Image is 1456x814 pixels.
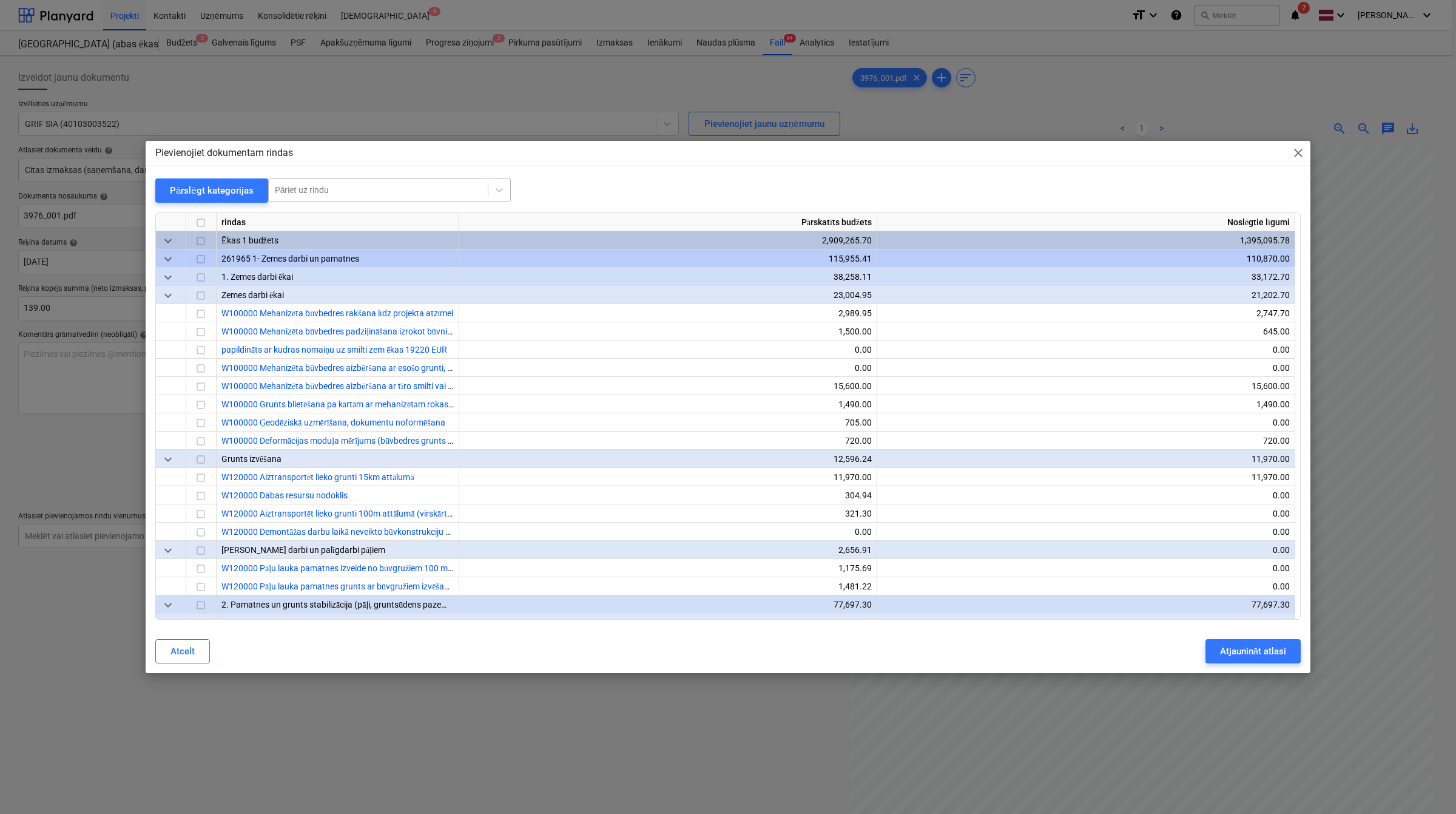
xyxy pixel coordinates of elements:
[882,322,1290,341] div: 645.00
[221,490,348,500] a: W120000 Dabas resursu nodoklis
[170,183,254,198] div: Pārslēgt kategorijas
[221,254,359,263] span: 261965 1- Zemes darbi un pamatnes
[464,595,872,614] div: 77,697.30
[464,486,872,504] div: 304.94
[464,523,872,541] div: 0.00
[464,231,872,249] div: 2,909,265.70
[882,523,1290,541] div: 0.00
[221,236,278,245] span: Ēkas 1 budžets
[221,290,284,300] span: Zemes darbi ēkai
[882,595,1290,614] div: 77,697.30
[221,600,480,609] span: 2. Pamatnes un grunts stabilizācija (pāļi, gruntsūdens pazemināšana)
[161,598,175,612] span: keyboard_arrow_down
[155,178,268,203] button: Pārslēgt kategorijas
[221,545,385,555] span: Zemes darbi un palīgdarbi pāļiem
[882,541,1290,559] div: 0.00
[459,213,877,231] div: Pārskatīts budžets
[464,286,872,304] div: 23,004.95
[882,231,1290,249] div: 1,395,095.78
[882,450,1290,468] div: 11,970.00
[161,616,175,631] span: keyboard_arrow_down
[464,249,872,268] div: 115,955.41
[464,468,872,486] div: 11,970.00
[464,377,872,395] div: 15,600.00
[882,486,1290,504] div: 0.00
[161,543,175,558] span: keyboard_arrow_down
[464,268,872,286] div: 38,258.11
[155,146,293,160] p: Pievienojiet dokumentam rindas
[221,327,666,336] a: W100000 Mehanizēta būvbedres padziļināšana izrokot būvniecībai nederīgo grunti un piebēršana ar t...
[464,450,872,468] div: 12,596.24
[882,468,1290,486] div: 11,970.00
[464,341,872,359] div: 0.00
[1291,146,1306,160] span: close
[221,509,455,518] a: W120000 Aiztransportēt lieko grunti 100m attālumā (virskārta)
[161,452,175,467] span: keyboard_arrow_down
[882,249,1290,268] div: 110,870.00
[221,527,545,537] a: W120000 Demontāžas darbu laikā neveikto būvkonstrukciju un inženiertīklu demontāža
[882,504,1290,523] div: 0.00
[882,577,1290,595] div: 0.00
[464,559,872,577] div: 1,175.69
[161,270,175,285] span: keyboard_arrow_down
[221,563,488,573] a: W120000 Pāļu lauka pamatnes izveide no būvgružiem 100 mm biezumā
[882,614,1290,632] div: 77,697.30
[882,377,1290,395] div: 15,600.00
[221,399,758,409] a: W100000 Grunts blietēšana pa kārtām ar mehanizētām rokas blietēm pēc betonēšanas un hidroizolācij...
[464,359,872,377] div: 0.00
[221,363,723,373] a: W100000 Mehanizēta būvbedres aizbēršana ar esošo grunti, pēc betonēšanas un hidroizolācijas darbu...
[155,639,210,663] button: Atcelt
[221,418,445,427] a: W100000 Ģeodēziskā uzmērīšana, dokumentu noformēšana
[882,559,1290,577] div: 0.00
[882,359,1290,377] div: 0.00
[464,541,872,559] div: 2,656.91
[464,614,872,632] div: 77,697.30
[464,395,872,413] div: 1,490.00
[464,322,872,341] div: 1,500.00
[877,213,1295,231] div: Noslēgtie līgumi
[221,618,235,628] span: Pāļi
[1220,643,1286,659] div: Atjaunināt atlasi
[882,341,1290,359] div: 0.00
[1395,756,1456,814] iframe: Chat Widget
[221,345,447,354] a: papildināts ar kudras nomaiņu uz smilti zem ēkas 19220 EUR
[882,304,1290,322] div: 2,747.70
[464,432,872,450] div: 720.00
[221,308,453,318] a: W100000 Mehanizēta būvbedres rakšana līdz projekta atzīmei
[221,472,414,482] a: W120000 Aiztransportēt lieko grunti 15km attālumā
[161,234,175,248] span: keyboard_arrow_down
[217,213,459,231] div: rindas
[161,288,175,303] span: keyboard_arrow_down
[1205,639,1301,663] button: Atjaunināt atlasi
[221,272,293,282] span: 1. Zemes darbi ēkai
[882,395,1290,413] div: 1,490.00
[221,381,789,391] a: W100000 Mehanizēta būvbedres aizbēršana ar tīro smilti vai malsmilti (100%), pēc betonēšanas un h...
[464,304,872,322] div: 2,989.95
[464,504,872,523] div: 321.30
[882,413,1290,432] div: 0.00
[161,252,175,266] span: keyboard_arrow_down
[221,454,281,464] span: Grunts izvēšana
[221,436,490,446] a: W100000 Deformācijas moduļa mērījums (būvbedres grunts pretestība)
[464,577,872,595] div: 1,481.22
[221,582,501,591] a: W120000 Pāļu lauka pamatnes grunts ar būvgružiem izvēšana un utilizācija
[882,432,1290,450] div: 720.00
[464,413,872,432] div: 705.00
[882,268,1290,286] div: 33,172.70
[170,643,195,659] div: Atcelt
